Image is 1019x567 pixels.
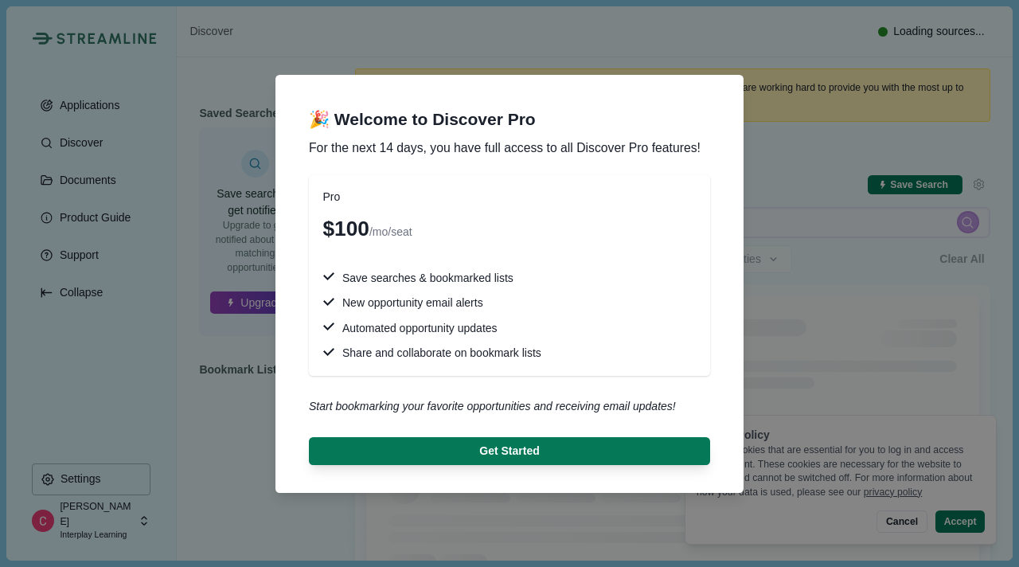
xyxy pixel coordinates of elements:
[323,217,369,240] span: $100
[309,108,710,131] span: 🎉 Welcome to Discover Pro
[309,398,710,415] div: Start bookmarking your favorite opportunities and receiving email updates!
[309,437,710,465] button: Get Started
[342,295,483,311] span: New opportunity email alerts
[369,225,412,238] span: /mo/seat
[342,320,498,337] span: Automated opportunity updates
[309,139,710,158] span: For the next 14 days, you have full access to all Discover Pro features!
[342,270,513,287] span: Save searches & bookmarked lists
[342,345,541,362] span: Share and collaborate on bookmark lists
[323,189,697,205] div: Pro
